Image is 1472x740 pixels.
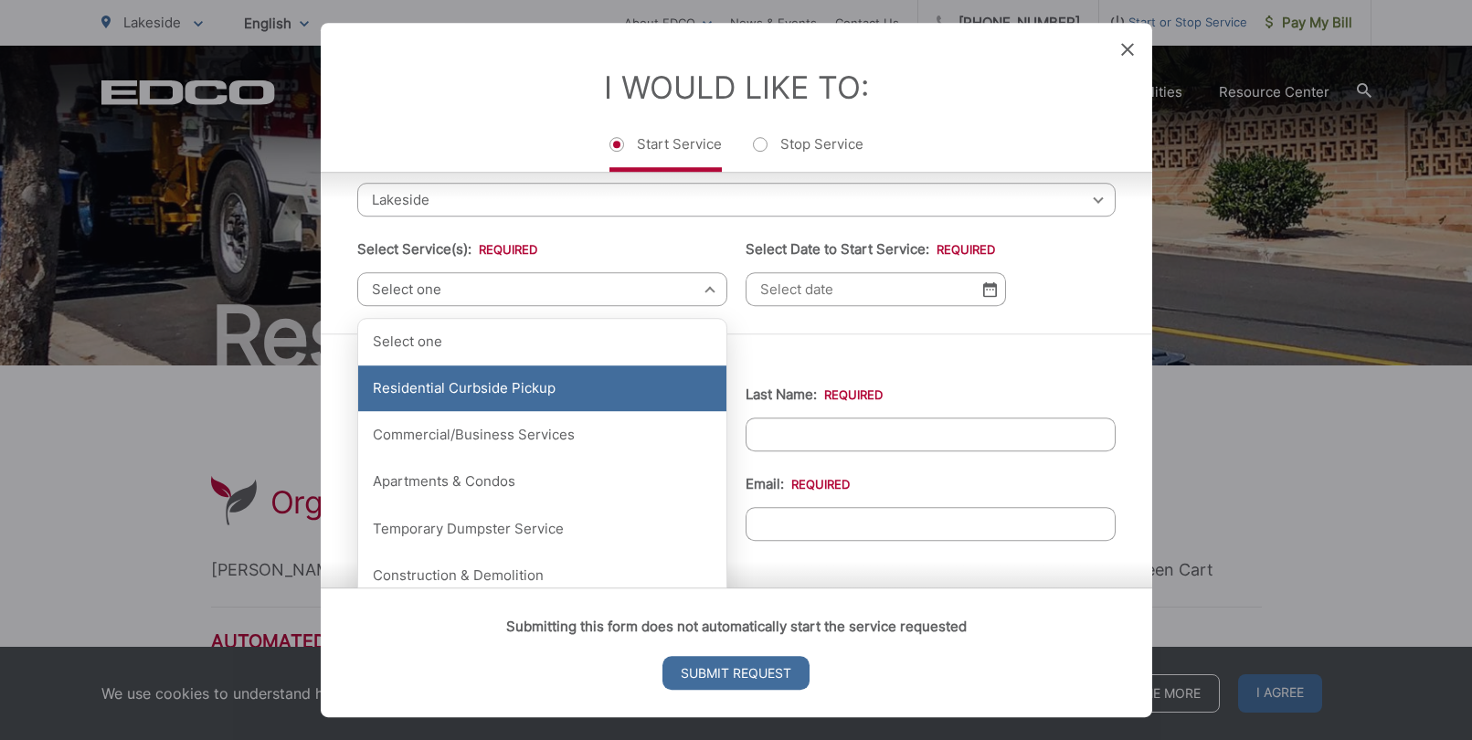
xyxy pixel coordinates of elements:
[506,618,967,635] strong: Submitting this form does not automatically start the service requested
[753,135,863,172] label: Stop Service
[358,365,726,411] div: Residential Curbside Pickup
[609,135,722,172] label: Start Service
[358,319,726,365] div: Select one
[358,506,726,552] div: Temporary Dumpster Service
[746,476,850,492] label: Email:
[662,656,810,690] input: Submit Request
[604,69,869,106] label: I Would Like To:
[358,460,726,505] div: Apartments & Condos
[357,183,1116,217] span: Lakeside
[746,386,883,403] label: Last Name:
[358,413,726,459] div: Commercial/Business Services
[357,272,727,306] span: Select one
[983,281,997,297] img: Select date
[357,241,537,258] label: Select Service(s):
[746,241,995,258] label: Select Date to Start Service:
[746,272,1006,306] input: Select date
[358,553,726,598] div: Construction & Demolition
